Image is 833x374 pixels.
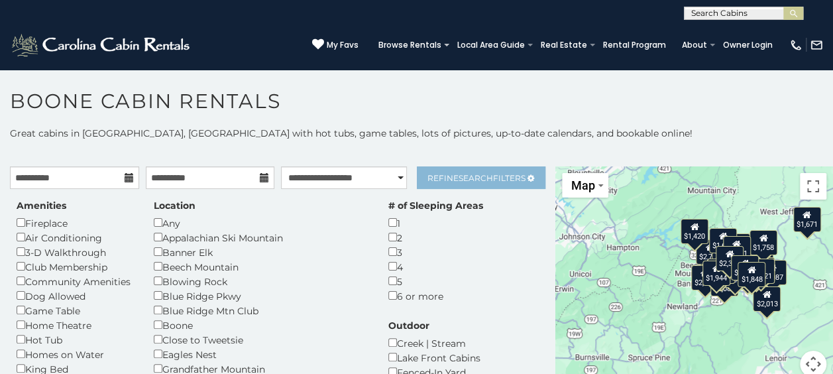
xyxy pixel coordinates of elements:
div: Blue Ridge Mtn Club [154,303,368,318]
span: Search [459,173,493,183]
div: $1,921 [747,259,775,284]
div: $1,420 [680,219,708,244]
div: Appalachian Ski Mountain [154,230,368,245]
div: 3 [388,245,483,259]
div: $2,367 [715,246,743,271]
div: $2,013 [753,286,781,312]
a: Rental Program [596,36,673,54]
div: Hot Tub [17,332,134,347]
a: RefineSearchFilters [417,166,546,189]
div: $2,376 [746,257,774,282]
div: Close to Tweetsie [154,332,368,347]
div: $1,944 [702,261,730,286]
a: My Favs [312,38,359,52]
button: Toggle fullscreen view [800,173,826,200]
div: Dog Allowed [17,288,134,303]
div: $1,961 [722,236,750,261]
div: 1 [388,216,483,230]
div: Eagles Nest [154,347,368,361]
div: Creek | Stream [388,336,500,350]
div: $1,848 [738,262,765,287]
div: Blue Ridge Pkwy [154,288,368,303]
img: White-1-2.png [10,32,194,58]
div: 5 [388,274,483,288]
div: $2,158 [691,265,718,290]
a: Owner Login [716,36,779,54]
div: Home Theatre [17,318,134,332]
div: 2 [388,230,483,245]
div: 6 or more [388,288,483,303]
div: Homes on Water [17,347,134,361]
div: Beech Mountain [154,259,368,274]
a: Browse Rentals [372,36,448,54]
span: My Favs [327,39,359,51]
div: Club Membership [17,259,134,274]
span: Map [571,178,595,192]
button: Change map style [562,173,608,198]
a: Local Area Guide [451,36,531,54]
div: Banner Elk [154,245,368,259]
div: Air Conditioning [17,230,134,245]
label: # of Sleeping Areas [388,199,483,212]
div: Game Table [17,303,134,318]
label: Location [154,199,195,212]
div: Boone [154,318,368,332]
div: $2,863 [730,255,758,280]
div: 4 [388,259,483,274]
div: Lake Front Cabins [388,350,500,365]
div: $2,727 [696,239,724,265]
div: $3,483 [712,243,740,268]
img: mail-regular-white.png [810,38,823,52]
a: Real Estate [534,36,594,54]
div: $1,671 [793,207,820,232]
div: $1,662 [708,228,736,253]
div: Any [154,216,368,230]
div: Fireplace [17,216,134,230]
span: Refine Filters [427,173,526,183]
img: phone-regular-white.png [789,38,803,52]
label: Amenities [17,199,66,212]
label: Outdoor [388,319,429,332]
div: $1,758 [749,230,777,255]
a: About [675,36,714,54]
div: Blowing Rock [154,274,368,288]
div: $2,987 [758,260,786,285]
div: 3-D Walkthrough [17,245,134,259]
div: Community Amenities [17,274,134,288]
